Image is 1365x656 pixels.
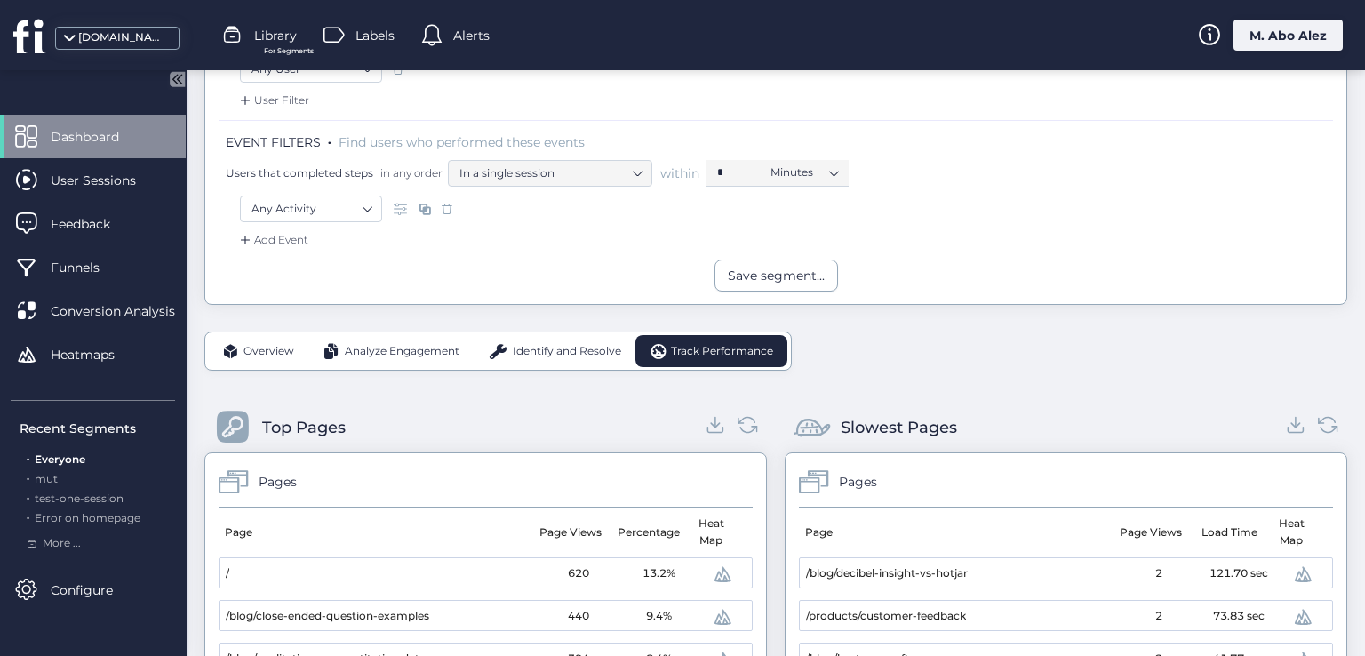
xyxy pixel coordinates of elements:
[226,165,373,180] span: Users that completed steps
[688,508,740,557] mat-header-cell: Heat Map
[226,608,429,625] span: /blog/close-ended-question-examples
[660,164,699,182] span: within
[236,231,308,249] div: Add Event
[568,565,589,582] span: 620
[839,472,877,492] div: Pages
[236,92,309,109] div: User Filter
[259,472,297,492] div: Pages
[27,468,29,485] span: .
[610,508,688,557] mat-header-cell: Percentage
[35,492,124,505] span: test-one-session
[806,608,966,625] span: /products/customer-feedback
[35,472,58,485] span: mut
[345,343,459,360] span: Analyze Engagement
[51,580,140,600] span: Configure
[328,131,331,148] span: .
[262,415,346,440] div: Top Pages
[1190,508,1268,557] mat-header-cell: Load Time
[339,134,585,150] span: Find users who performed these events
[728,266,825,285] div: Save segment...
[35,511,140,524] span: Error on homepage
[770,159,838,186] nz-select-item: Minutes
[1233,20,1343,51] div: M. Abo Alez
[1155,565,1162,582] span: 2
[254,26,297,45] span: Library
[226,134,321,150] span: EVENT FILTERS
[453,26,490,45] span: Alerts
[264,45,314,57] span: For Segments
[51,258,126,277] span: Funnels
[799,508,1112,557] mat-header-cell: Page
[568,608,589,625] span: 440
[671,343,773,360] span: Track Performance
[51,127,146,147] span: Dashboard
[459,160,641,187] nz-select-item: In a single session
[531,508,610,557] mat-header-cell: Page Views
[251,196,371,222] nz-select-item: Any Activity
[643,565,675,582] span: 13.2%
[226,565,229,582] span: /
[219,508,531,557] mat-header-cell: Page
[35,452,85,466] span: Everyone
[243,343,294,360] span: Overview
[1112,508,1190,557] mat-header-cell: Page Views
[51,301,202,321] span: Conversion Analysis
[355,26,395,45] span: Labels
[27,449,29,466] span: .
[1268,508,1321,557] mat-header-cell: Heat Map
[841,415,957,440] div: Slowest Pages
[51,345,141,364] span: Heatmaps
[1209,565,1268,582] span: 121.70 sec
[51,214,137,234] span: Feedback
[377,165,443,180] span: in any order
[27,488,29,505] span: .
[20,419,175,438] div: Recent Segments
[1213,608,1265,625] span: 73.83 sec
[1155,608,1162,625] span: 2
[27,508,29,524] span: .
[806,565,968,582] span: /blog/decibel-insight-vs-hotjar
[51,171,163,190] span: User Sessions
[513,343,621,360] span: Identify and Resolve
[646,608,672,625] span: 9.4%
[78,29,167,46] div: [DOMAIN_NAME]
[43,535,81,552] span: More ...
